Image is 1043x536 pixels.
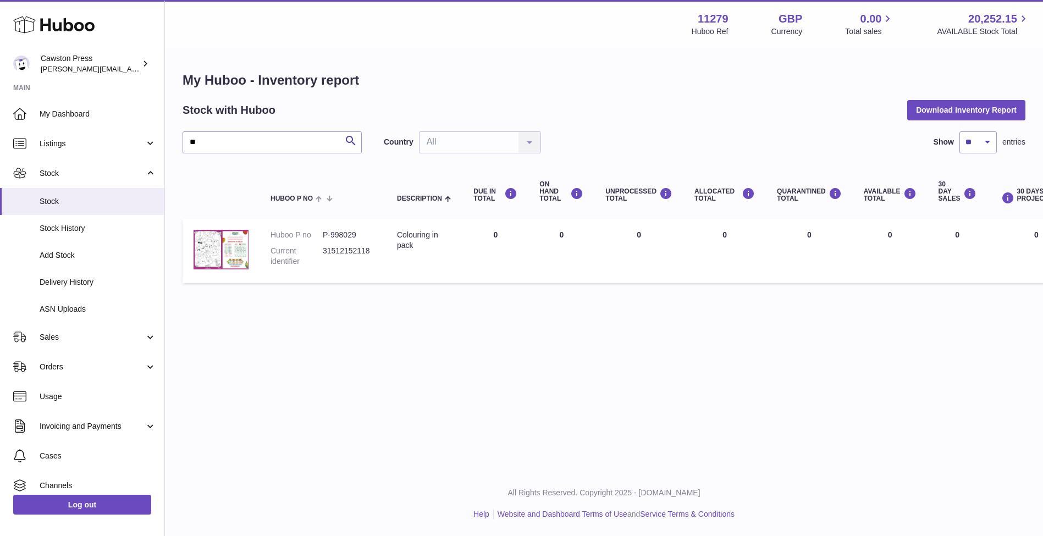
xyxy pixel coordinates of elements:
span: [PERSON_NAME][EMAIL_ADDRESS][PERSON_NAME][DOMAIN_NAME] [41,64,279,73]
span: Delivery History [40,277,156,288]
span: Total sales [845,26,894,37]
a: Website and Dashboard Terms of Use [498,510,627,518]
button: Download Inventory Report [907,100,1025,120]
span: Huboo P no [271,195,313,202]
p: All Rights Reserved. Copyright 2025 - [DOMAIN_NAME] [174,488,1034,498]
span: ASN Uploads [40,304,156,314]
strong: 11279 [698,12,729,26]
span: Usage [40,391,156,402]
a: Service Terms & Conditions [640,510,735,518]
dd: P-998029 [323,230,375,240]
span: Channels [40,480,156,491]
strong: GBP [779,12,802,26]
dt: Current identifier [271,246,323,267]
span: Description [397,195,442,202]
a: 0.00 Total sales [845,12,894,37]
span: Add Stock [40,250,156,261]
span: Stock [40,196,156,207]
td: 0 [462,219,528,283]
span: Stock [40,168,145,179]
td: 0 [594,219,683,283]
span: Listings [40,139,145,149]
dd: 31512152118 [323,246,375,267]
div: AVAILABLE Total [864,187,917,202]
div: Colouring in pack [397,230,451,251]
h2: Stock with Huboo [183,103,275,118]
div: QUARANTINED Total [777,187,842,202]
label: Show [934,137,954,147]
a: Help [473,510,489,518]
div: UNPROCESSED Total [605,187,672,202]
td: 0 [683,219,766,283]
span: AVAILABLE Stock Total [937,26,1030,37]
img: product image [194,230,249,269]
td: 0 [528,219,594,283]
h1: My Huboo - Inventory report [183,71,1025,89]
span: Sales [40,332,145,342]
a: 20,252.15 AVAILABLE Stock Total [937,12,1030,37]
div: Cawston Press [41,53,140,74]
span: Invoicing and Payments [40,421,145,432]
span: My Dashboard [40,109,156,119]
span: 0.00 [860,12,882,26]
label: Country [384,137,413,147]
td: 0 [928,219,987,283]
div: Huboo Ref [692,26,729,37]
img: thomas.carson@cawstonpress.com [13,56,30,72]
span: Cases [40,451,156,461]
span: Stock History [40,223,156,234]
div: Currency [771,26,803,37]
a: Log out [13,495,151,515]
span: Orders [40,362,145,372]
td: 0 [853,219,928,283]
div: DUE IN TOTAL [473,187,517,202]
div: ALLOCATED Total [694,187,755,202]
span: entries [1002,137,1025,147]
li: and [494,509,735,520]
span: 0 [807,230,812,239]
div: 30 DAY SALES [939,181,976,203]
div: ON HAND Total [539,181,583,203]
span: 20,252.15 [968,12,1017,26]
dt: Huboo P no [271,230,323,240]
